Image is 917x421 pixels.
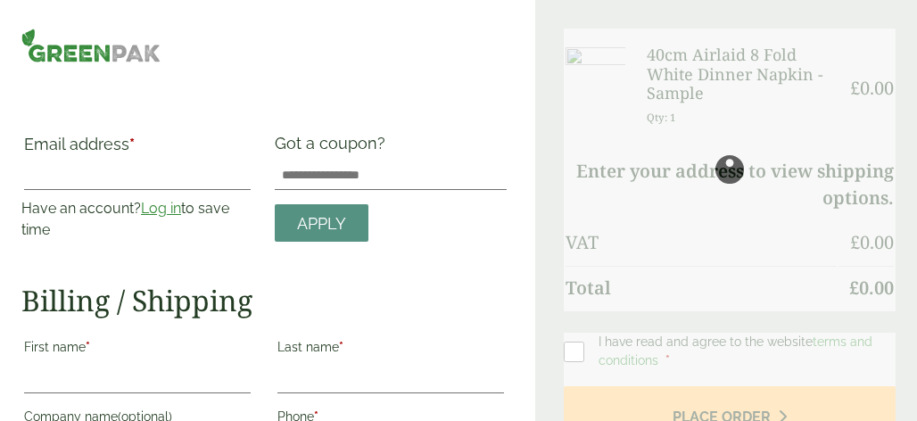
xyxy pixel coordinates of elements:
label: Last name [277,334,504,365]
abbr: required [86,340,90,354]
a: Log in [141,200,181,217]
img: GreenPak Supplies [21,29,161,62]
label: Got a coupon? [275,134,392,161]
abbr: required [339,340,343,354]
p: Have an account? to save time [21,198,253,241]
label: First name [24,334,251,365]
label: Email address [24,136,251,161]
abbr: required [129,135,135,153]
a: Apply [275,204,368,243]
h2: Billing / Shipping [21,284,507,318]
span: Apply [297,214,346,234]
